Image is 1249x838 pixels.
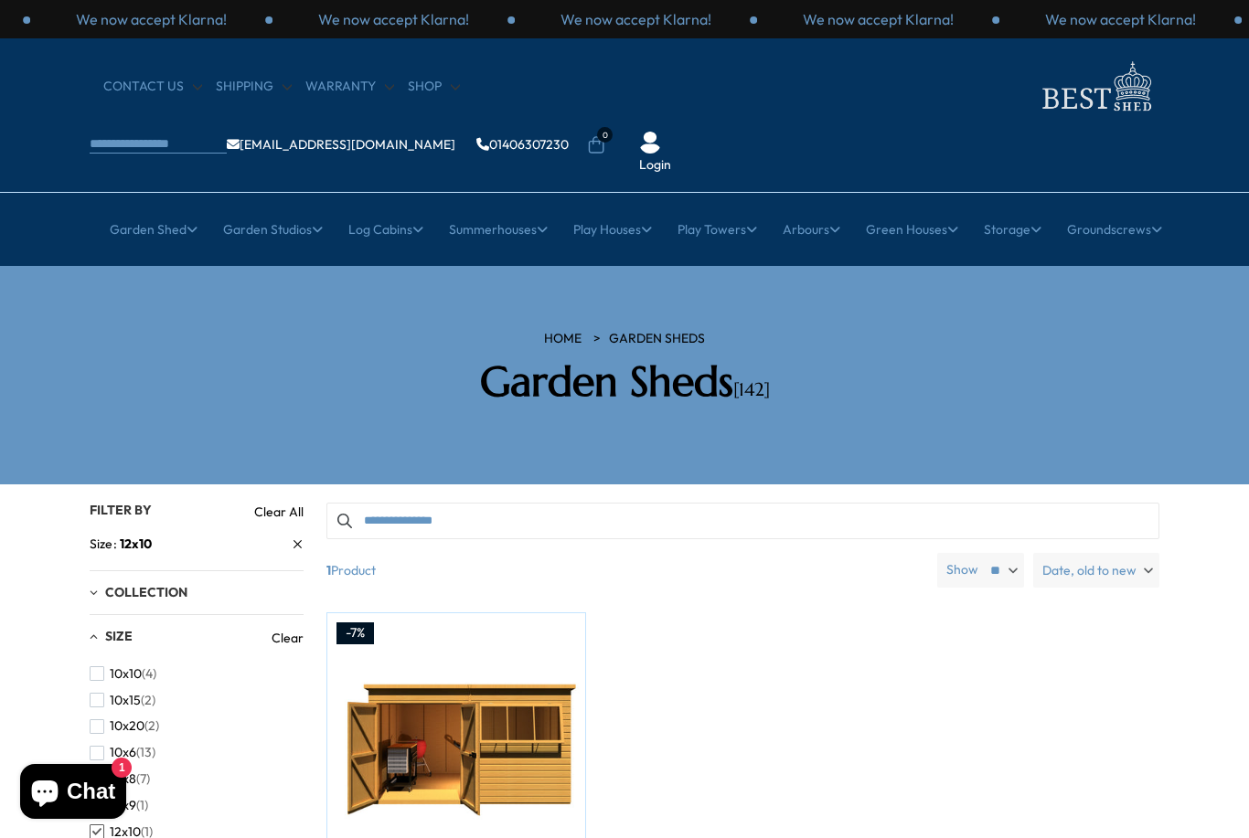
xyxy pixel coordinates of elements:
[90,661,156,687] button: 10x10
[803,9,954,29] p: We now accept Klarna!
[223,207,323,252] a: Garden Studios
[272,9,515,29] div: 3 / 3
[105,628,133,644] span: Size
[597,127,613,143] span: 0
[449,207,548,252] a: Summerhouses
[90,535,120,554] span: Size
[254,503,304,521] a: Clear All
[90,739,155,766] button: 10x6
[639,156,671,175] a: Login
[757,9,999,29] div: 2 / 3
[587,136,605,154] a: 0
[110,666,142,682] span: 10x10
[1033,553,1159,588] label: Date, old to new
[639,132,661,154] img: User Icon
[319,553,930,588] span: Product
[216,78,292,96] a: Shipping
[999,9,1242,29] div: 3 / 3
[783,207,840,252] a: Arbours
[348,207,423,252] a: Log Cabins
[90,502,152,518] span: Filter By
[103,78,202,96] a: CONTACT US
[1042,553,1137,588] span: Date, old to new
[573,207,652,252] a: Play Houses
[326,553,331,588] b: 1
[364,357,885,407] h2: Garden Sheds
[336,622,374,644] div: -7%
[476,138,569,151] a: 01406307230
[1067,207,1162,252] a: Groundscrews
[76,9,227,29] p: We now accept Klarna!
[110,718,144,734] span: 10x20
[515,9,757,29] div: 1 / 3
[110,745,136,760] span: 10x6
[326,503,1159,539] input: Search products
[227,138,455,151] a: [EMAIL_ADDRESS][DOMAIN_NAME]
[90,687,155,714] button: 10x15
[144,718,159,734] span: (2)
[136,745,155,760] span: (13)
[110,207,197,252] a: Garden Shed
[141,693,155,708] span: (2)
[120,536,152,552] span: 12x10
[272,629,304,647] a: Clear
[609,330,705,348] a: Garden Sheds
[408,78,460,96] a: Shop
[733,378,770,401] span: [142]
[305,78,394,96] a: Warranty
[1031,57,1159,116] img: logo
[318,9,469,29] p: We now accept Klarna!
[136,771,150,787] span: (7)
[560,9,711,29] p: We now accept Klarna!
[105,584,187,600] span: Collection
[15,764,132,823] inbox-online-store-chat: Shopify online store chat
[544,330,582,348] a: HOME
[678,207,757,252] a: Play Towers
[142,666,156,682] span: (4)
[866,207,958,252] a: Green Houses
[136,798,148,813] span: (1)
[1045,9,1196,29] p: We now accept Klarna!
[946,561,978,579] label: Show
[30,9,272,29] div: 2 / 3
[90,713,159,739] button: 10x20
[110,693,141,708] span: 10x15
[984,207,1041,252] a: Storage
